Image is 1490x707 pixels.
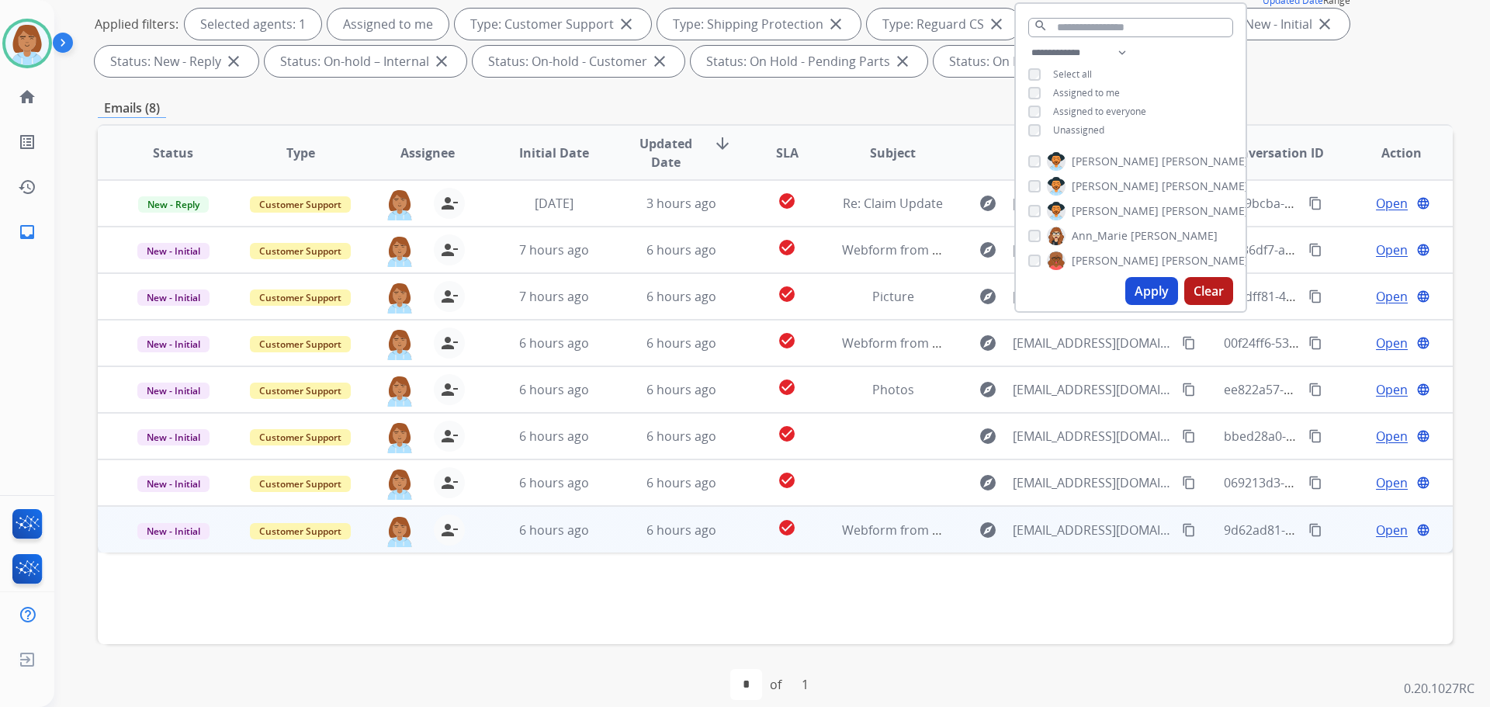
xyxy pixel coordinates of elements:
mat-icon: person_remove [440,427,459,445]
span: [EMAIL_ADDRESS][DOMAIN_NAME] [1013,287,1173,306]
p: 0.20.1027RC [1404,679,1474,698]
mat-icon: person_remove [440,287,459,306]
mat-icon: close [432,52,451,71]
div: Type: Shipping Protection [657,9,861,40]
button: Clear [1184,277,1233,305]
span: 9d62ad81-eeaf-40cc-8d33-66b5ca686cba [1224,522,1461,539]
span: SLA [776,144,799,162]
span: Re: Claim Update [843,195,943,212]
mat-icon: content_copy [1182,523,1196,537]
mat-icon: check_circle [778,425,796,443]
mat-icon: check_circle [778,331,796,350]
img: agent-avatar [384,281,415,314]
span: New - Initial [137,383,210,399]
span: [EMAIL_ADDRESS][DOMAIN_NAME] [1013,473,1173,492]
span: 069213d3-d08a-414e-9757-2c053db96662 [1224,474,1465,491]
span: Open [1376,241,1408,259]
span: [EMAIL_ADDRESS][DOMAIN_NAME] [1013,521,1173,539]
th: Action [1325,126,1453,180]
span: 6 hours ago [519,522,589,539]
div: Status: On Hold - Servicers [934,46,1142,77]
span: [PERSON_NAME] [1072,178,1159,194]
mat-icon: person_remove [440,194,459,213]
mat-icon: person_remove [440,473,459,492]
span: [EMAIL_ADDRESS][DOMAIN_NAME] [1013,380,1173,399]
span: Unassigned [1053,123,1104,137]
span: Assignee [400,144,455,162]
mat-icon: check_circle [778,285,796,303]
mat-icon: check_circle [778,378,796,397]
span: New - Initial [137,289,210,306]
span: 6 hours ago [646,288,716,305]
span: Customer Support [250,336,351,352]
div: Status: On Hold - Pending Parts [691,46,927,77]
span: Conversation ID [1225,144,1324,162]
img: agent-avatar [384,328,415,360]
span: Open [1376,194,1408,213]
span: 00f24ff6-53b8-4e75-bbbe-9e065e6c78d9 [1224,334,1457,352]
mat-icon: history [18,178,36,196]
mat-icon: search [1034,19,1048,33]
span: 6 hours ago [646,474,716,491]
mat-icon: person_remove [440,241,459,259]
mat-icon: content_copy [1308,289,1322,303]
span: Type [286,144,315,162]
span: Select all [1053,68,1092,81]
span: 7 hours ago [519,288,589,305]
div: of [770,675,781,694]
mat-icon: explore [979,194,997,213]
span: 7 hours ago [519,241,589,258]
mat-icon: language [1416,289,1430,303]
div: Status: On-hold - Customer [473,46,684,77]
span: 6 hours ago [646,241,716,258]
mat-icon: check_circle [778,238,796,257]
mat-icon: content_copy [1308,383,1322,397]
mat-icon: close [650,52,669,71]
span: 6 hours ago [646,381,716,398]
span: Customer Support [250,243,351,259]
span: Open [1376,473,1408,492]
mat-icon: home [18,88,36,106]
span: [PERSON_NAME] [1131,228,1218,244]
span: [EMAIL_ADDRESS][DOMAIN_NAME] [1013,427,1173,445]
span: Open [1376,334,1408,352]
span: New - Initial [137,523,210,539]
span: [PERSON_NAME] [1072,253,1159,269]
mat-icon: close [617,15,636,33]
mat-icon: arrow_downward [713,134,732,153]
img: avatar [5,22,49,65]
img: agent-avatar [384,188,415,220]
span: Updated Date [631,134,702,172]
span: 6 hours ago [646,522,716,539]
mat-icon: close [1315,15,1334,33]
span: Customer Support [250,196,351,213]
span: 6 hours ago [519,474,589,491]
span: 6 hours ago [519,428,589,445]
mat-icon: explore [979,380,997,399]
span: Status [153,144,193,162]
mat-icon: explore [979,287,997,306]
img: agent-avatar [384,374,415,407]
span: Customer Support [250,476,351,492]
mat-icon: language [1416,243,1430,257]
span: Customer Support [250,429,351,445]
span: Open [1376,521,1408,539]
mat-icon: close [224,52,243,71]
mat-icon: language [1416,383,1430,397]
span: New - Initial [137,429,210,445]
mat-icon: content_copy [1182,336,1196,350]
mat-icon: explore [979,473,997,492]
span: 6 hours ago [646,428,716,445]
img: agent-avatar [384,515,415,547]
span: New - Reply [138,196,209,213]
span: Photos [872,381,914,398]
span: Webform from [EMAIL_ADDRESS][DOMAIN_NAME] on [DATE] [842,334,1194,352]
span: [PERSON_NAME] [1072,154,1159,169]
span: 6 hours ago [646,334,716,352]
mat-icon: check_circle [778,518,796,537]
div: 1 [789,669,821,700]
mat-icon: content_copy [1308,336,1322,350]
div: Assigned to me [327,9,449,40]
mat-icon: language [1416,523,1430,537]
span: [DATE] [535,195,573,212]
